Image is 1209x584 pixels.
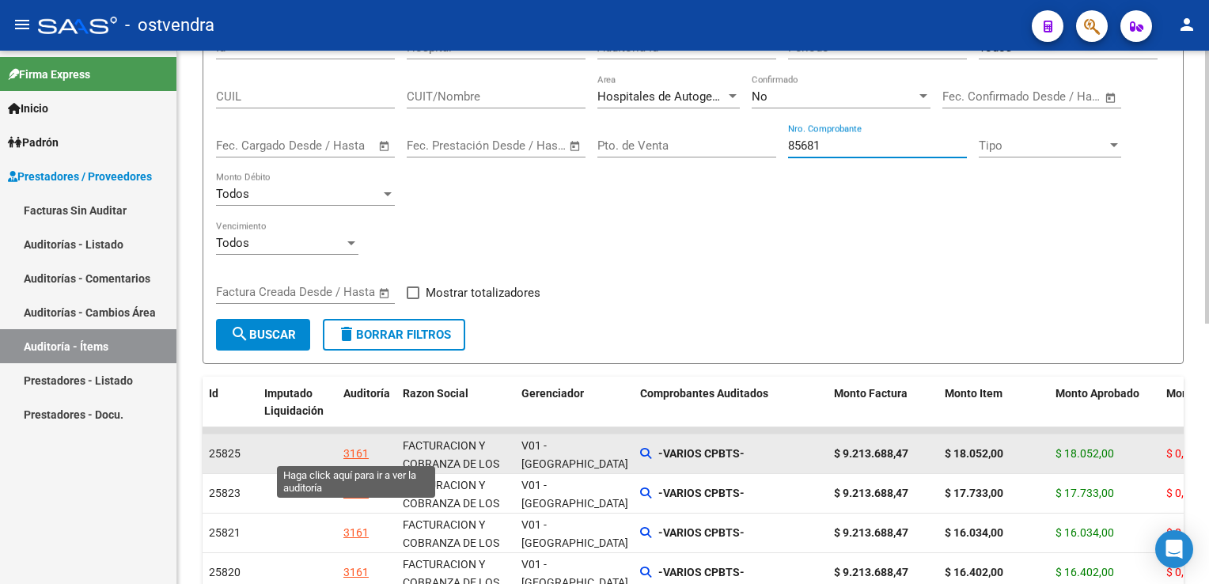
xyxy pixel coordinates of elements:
[8,100,48,117] span: Inicio
[979,138,1107,153] span: Tipo
[597,89,739,104] span: Hospitales de Autogestión
[634,377,828,429] datatable-header-cell: Comprobantes Auditados
[1056,526,1114,539] span: $ 16.034,00
[658,487,745,499] strong: -VARIOS CPBTS-
[640,387,768,400] span: Comprobantes Auditados
[403,476,509,567] div: - 30715497456
[521,439,628,470] span: V01 - [GEOGRAPHIC_DATA]
[403,387,468,400] span: Razon Social
[1049,377,1160,429] datatable-header-cell: Monto Aprobado
[337,328,451,342] span: Borrar Filtros
[945,526,1003,539] strong: $ 16.034,00
[8,168,152,185] span: Prestadores / Proveedores
[203,377,258,429] datatable-header-cell: Id
[343,387,390,400] span: Auditoría
[407,138,471,153] input: Fecha inicio
[828,377,938,429] datatable-header-cell: Monto Factura
[343,484,369,502] div: 3161
[945,447,1003,460] strong: $ 18.052,00
[216,285,280,299] input: Fecha inicio
[426,283,540,302] span: Mostrar totalizadores
[1056,487,1114,499] span: $ 17.733,00
[376,284,394,302] button: Open calendar
[264,387,324,418] span: Imputado Liquidación
[343,563,369,582] div: 3161
[938,377,1049,429] datatable-header-cell: Monto Item
[8,134,59,151] span: Padrón
[403,437,509,527] div: - 30715497456
[343,445,369,463] div: 3161
[834,526,908,539] strong: $ 9.213.688,47
[230,328,296,342] span: Buscar
[376,137,394,155] button: Open calendar
[209,387,218,400] span: Id
[1177,15,1196,34] mat-icon: person
[658,526,745,539] strong: -VARIOS CPBTS-
[337,324,356,343] mat-icon: delete
[230,324,249,343] mat-icon: search
[216,319,310,351] button: Buscar
[942,89,1006,104] input: Fecha inicio
[294,138,371,153] input: Fecha fin
[125,8,214,43] span: - ostvendra
[1056,566,1114,578] span: $ 16.402,00
[1166,526,1196,539] span: $ 0,00
[8,66,90,83] span: Firma Express
[1155,530,1193,568] div: Open Intercom Messenger
[521,387,584,400] span: Gerenciador
[216,236,249,250] span: Todos
[1021,89,1097,104] input: Fecha fin
[567,137,585,155] button: Open calendar
[13,15,32,34] mat-icon: menu
[396,377,515,429] datatable-header-cell: Razon Social
[258,377,337,429] datatable-header-cell: Imputado Liquidación
[834,387,908,400] span: Monto Factura
[1102,89,1120,107] button: Open calendar
[323,319,465,351] button: Borrar Filtros
[1056,387,1139,400] span: Monto Aprobado
[403,476,509,548] div: FACTURACION Y COBRANZA DE LOS EFECTORES PUBLICOS S.E.
[1166,566,1196,578] span: $ 0,00
[485,138,562,153] input: Fecha fin
[521,518,628,549] span: V01 - [GEOGRAPHIC_DATA]
[658,447,745,460] strong: -VARIOS CPBTS-
[1166,487,1196,499] span: $ 0,00
[834,487,908,499] strong: $ 9.213.688,47
[209,487,241,499] span: 25823
[945,566,1003,578] strong: $ 16.402,00
[403,437,509,509] div: FACTURACION Y COBRANZA DE LOS EFECTORES PUBLICOS S.E.
[216,187,249,201] span: Todos
[216,138,280,153] input: Fecha inicio
[521,479,628,510] span: V01 - [GEOGRAPHIC_DATA]
[834,566,908,578] strong: $ 9.213.688,47
[209,526,241,539] span: 25821
[343,524,369,542] div: 3161
[1056,447,1114,460] span: $ 18.052,00
[209,447,241,460] span: 25825
[1166,447,1196,460] span: $ 0,00
[294,285,371,299] input: Fecha fin
[658,566,745,578] strong: -VARIOS CPBTS-
[834,447,908,460] strong: $ 9.213.688,47
[752,89,767,104] span: No
[209,566,241,578] span: 25820
[337,377,396,429] datatable-header-cell: Auditoría
[515,377,634,429] datatable-header-cell: Gerenciador
[945,487,1003,499] strong: $ 17.733,00
[945,387,1002,400] span: Monto Item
